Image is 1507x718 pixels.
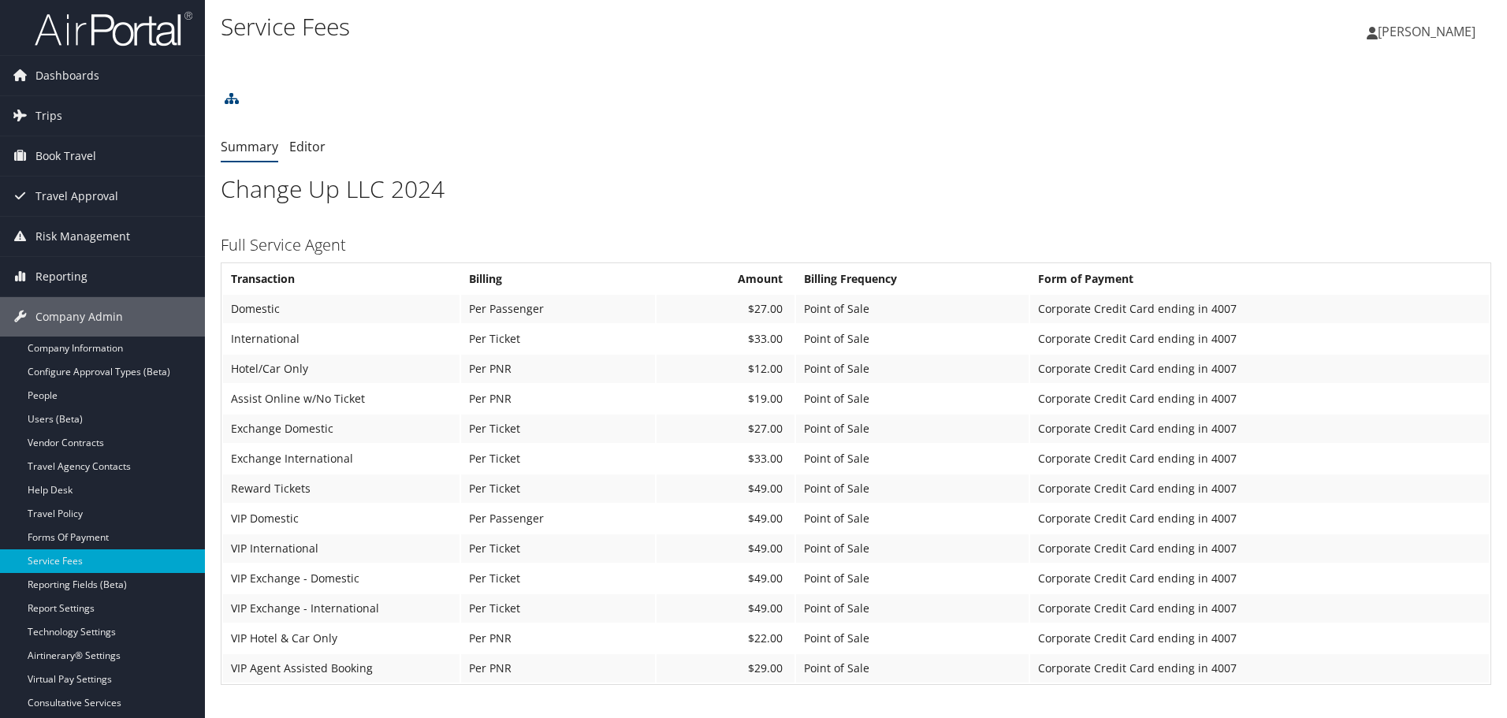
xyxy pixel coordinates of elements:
img: airportal-logo.png [35,10,192,47]
td: Point of Sale [796,654,1029,683]
td: Corporate Credit Card ending in 4007 [1030,474,1489,503]
th: Form of Payment [1030,265,1489,293]
span: [PERSON_NAME] [1378,23,1475,40]
td: Reward Tickets [223,474,460,503]
td: Corporate Credit Card ending in 4007 [1030,654,1489,683]
td: Per Ticket [461,325,655,353]
td: Per Ticket [461,564,655,593]
td: $49.00 [657,564,794,593]
span: Risk Management [35,217,130,256]
td: Assist Online w/No Ticket [223,385,460,413]
td: Corporate Credit Card ending in 4007 [1030,534,1489,563]
span: Dashboards [35,56,99,95]
td: Per Ticket [461,445,655,473]
a: Editor [289,138,326,155]
td: Corporate Credit Card ending in 4007 [1030,445,1489,473]
td: VIP Exchange - Domestic [223,564,460,593]
a: Summary [221,138,278,155]
td: VIP International [223,534,460,563]
td: Point of Sale [796,624,1029,653]
th: Billing [461,265,655,293]
td: $49.00 [657,534,794,563]
td: $12.00 [657,355,794,383]
td: Point of Sale [796,474,1029,503]
td: Corporate Credit Card ending in 4007 [1030,594,1489,623]
td: Per Passenger [461,504,655,533]
td: Per PNR [461,355,655,383]
td: Corporate Credit Card ending in 4007 [1030,355,1489,383]
td: Corporate Credit Card ending in 4007 [1030,624,1489,653]
td: Point of Sale [796,325,1029,353]
td: Corporate Credit Card ending in 4007 [1030,295,1489,323]
td: $29.00 [657,654,794,683]
td: Corporate Credit Card ending in 4007 [1030,325,1489,353]
h3: Full Service Agent [221,234,1491,256]
span: Book Travel [35,136,96,176]
span: Reporting [35,257,87,296]
th: Billing Frequency [796,265,1029,293]
td: $33.00 [657,325,794,353]
td: International [223,325,460,353]
td: $49.00 [657,594,794,623]
td: VIP Agent Assisted Booking [223,654,460,683]
td: Point of Sale [796,355,1029,383]
td: Domestic [223,295,460,323]
td: VIP Exchange - International [223,594,460,623]
td: Per PNR [461,624,655,653]
td: Exchange International [223,445,460,473]
td: $22.00 [657,624,794,653]
th: Transaction [223,265,460,293]
td: Per PNR [461,385,655,413]
td: Corporate Credit Card ending in 4007 [1030,564,1489,593]
td: Point of Sale [796,504,1029,533]
h1: Change Up LLC 2024 [221,173,1491,206]
td: Exchange Domestic [223,415,460,443]
td: Point of Sale [796,415,1029,443]
h1: Service Fees [221,10,1068,43]
td: Corporate Credit Card ending in 4007 [1030,385,1489,413]
td: Point of Sale [796,385,1029,413]
td: Point of Sale [796,295,1029,323]
td: Point of Sale [796,445,1029,473]
span: Trips [35,96,62,136]
td: VIP Hotel & Car Only [223,624,460,653]
td: $27.00 [657,295,794,323]
td: Point of Sale [796,534,1029,563]
th: Amount [657,265,794,293]
td: $49.00 [657,504,794,533]
td: Per PNR [461,654,655,683]
td: $27.00 [657,415,794,443]
td: Per Ticket [461,415,655,443]
td: Hotel/Car Only [223,355,460,383]
td: Per Passenger [461,295,655,323]
a: [PERSON_NAME] [1367,8,1491,55]
td: $19.00 [657,385,794,413]
td: Per Ticket [461,534,655,563]
td: Per Ticket [461,594,655,623]
td: $49.00 [657,474,794,503]
td: Point of Sale [796,594,1029,623]
span: Travel Approval [35,177,118,216]
span: Company Admin [35,297,123,337]
td: Point of Sale [796,564,1029,593]
td: $33.00 [657,445,794,473]
td: Corporate Credit Card ending in 4007 [1030,504,1489,533]
td: Per Ticket [461,474,655,503]
td: VIP Domestic [223,504,460,533]
td: Corporate Credit Card ending in 4007 [1030,415,1489,443]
